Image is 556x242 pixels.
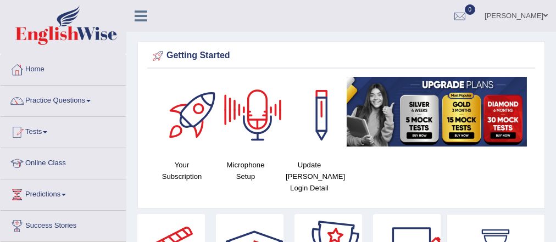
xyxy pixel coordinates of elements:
[1,179,126,207] a: Predictions
[1,117,126,144] a: Tests
[283,159,336,194] h4: Update [PERSON_NAME] Login Detail
[465,4,476,15] span: 0
[1,211,126,238] a: Success Stories
[1,86,126,113] a: Practice Questions
[219,159,272,182] h4: Microphone Setup
[1,148,126,176] a: Online Class
[150,48,532,64] div: Getting Started
[155,159,208,182] h4: Your Subscription
[1,54,126,82] a: Home
[347,77,527,147] img: small5.jpg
